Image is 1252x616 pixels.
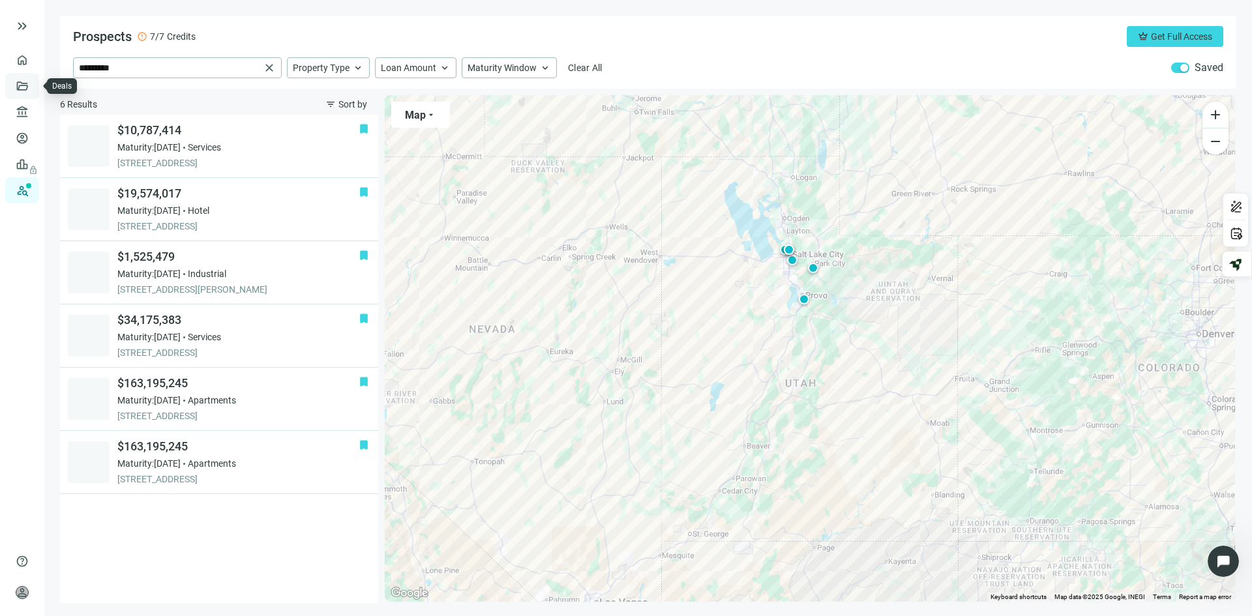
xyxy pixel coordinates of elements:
[468,62,537,74] span: Maturity Window
[117,473,359,486] span: [STREET_ADDRESS]
[167,30,196,43] span: Credits
[119,369,142,391] button: Scroll to bottom
[439,62,451,74] span: keyboard_arrow_up
[83,427,93,437] button: Start recording
[10,125,250,448] div: LoanBot says…
[117,283,359,296] span: [STREET_ADDRESS][PERSON_NAME]
[1208,546,1239,577] iframe: Intercom live chat
[117,220,359,233] span: [STREET_ADDRESS]
[117,312,359,328] span: $34,175,383
[352,62,364,74] span: keyboard_arrow_up
[263,61,276,74] span: close
[188,267,226,280] span: Industrial
[117,156,359,169] span: [STREET_ADDRESS]
[391,102,450,128] button: Maparrow_drop_down
[568,63,603,73] span: Clear All
[991,593,1047,602] button: Keyboard shortcuts
[16,555,29,568] span: help
[117,204,181,217] span: Maturity: [DATE]
[388,585,431,602] a: Open this area in Google Maps (opens a new window)
[41,427,52,437] button: Emoji picker
[60,431,378,494] a: bookmark$163,195,245Maturity:[DATE]Apartments[STREET_ADDRESS]
[21,261,141,271] b: Review lender statuses
[539,62,551,74] span: keyboard_arrow_up
[73,29,132,44] span: Prospects
[357,123,370,136] button: bookmark
[21,177,240,254] div: - Ensure your subject line includes specific deal facts and your email body is professional with ...
[1054,593,1145,600] span: Map data ©2025 Google, INEGI
[10,48,250,125] div: user says…
[60,368,378,431] a: bookmark$163,195,245Maturity:[DATE]Apartments[STREET_ADDRESS]
[221,301,231,311] a: Source reference 12777343:
[20,427,31,437] button: Upload attachment
[117,186,359,201] span: $19,574,017
[338,99,367,110] span: Sort by
[60,98,97,111] span: 6 Results
[117,409,359,422] span: [STREET_ADDRESS]
[21,178,152,188] b: Check your email content
[1208,107,1223,123] span: add
[8,5,33,30] button: go back
[224,422,245,443] button: Send a message…
[117,394,181,407] span: Maturity: [DATE]
[325,99,336,110] span: filter_list
[10,30,250,48] div: [DATE]
[47,48,250,114] div: Still have not recieved any response from the 75 lenders I sent it too. changed the settings for ...
[16,586,29,599] span: person
[60,241,378,304] a: bookmark$1,525,479Maturity:[DATE]Industrial[STREET_ADDRESS][PERSON_NAME]
[117,123,359,138] span: $10,787,414
[63,16,162,29] p: The team can also help
[204,5,229,30] button: Home
[10,125,250,447] div: Since you've enabled Smart Follow-Up and still aren't getting responses, here are key areas to re...
[117,267,181,280] span: Maturity: [DATE]
[11,400,250,422] textarea: Message…
[388,585,431,602] img: Google
[1138,31,1148,42] span: crown
[1195,61,1223,74] label: Saved
[225,218,235,228] a: Source reference 12742009:
[63,7,106,16] h1: LoanBot
[1153,593,1171,600] a: Terms (opens in new tab)
[21,319,142,329] b: Smart Follow-Up timing
[357,375,370,389] button: bookmark
[150,30,164,43] span: 7/7
[357,439,370,452] button: bookmark
[314,94,378,115] button: filter_listSort by
[117,375,359,391] span: $163,195,245
[57,55,240,106] div: Still have not recieved any response from the 75 lenders I sent it too. changed the settings for ...
[92,358,102,368] a: Source reference 12766676:
[357,249,370,262] button: bookmark
[188,330,221,344] span: Services
[188,204,209,217] span: Hotel
[14,18,30,34] button: keyboard_double_arrow_right
[60,115,378,178] a: bookmark$10,787,414Maturity:[DATE]Services[STREET_ADDRESS]
[117,330,181,344] span: Maturity: [DATE]
[117,346,359,359] span: [STREET_ADDRESS]
[117,141,181,154] span: Maturity: [DATE]
[1151,31,1212,42] span: Get Full Access
[1208,134,1223,149] span: remove
[60,304,378,368] a: bookmark$34,175,383Maturity:[DATE]Services[STREET_ADDRESS]
[188,394,236,407] span: Apartments
[405,109,426,121] span: Map
[293,62,350,74] span: Property Type
[21,318,240,382] div: - The system follows up twice with each contact, spaced 1 business day apart, then moves to the n...
[357,186,370,199] button: bookmark
[426,110,436,120] span: arrow_drop_down
[562,57,608,78] button: Clear All
[229,5,252,29] div: Close
[188,457,236,470] span: Apartments
[1179,593,1231,600] a: Report a map error
[117,249,359,265] span: $1,525,479
[137,31,147,42] span: error
[357,312,370,325] button: bookmark
[62,427,72,437] button: Gif picker
[188,141,221,154] span: Services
